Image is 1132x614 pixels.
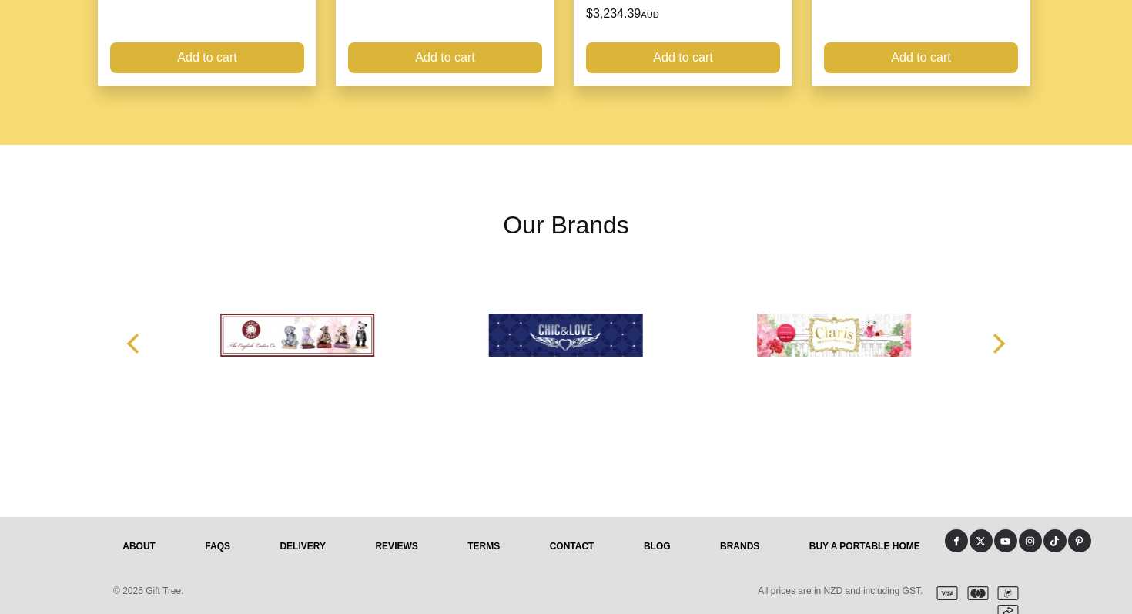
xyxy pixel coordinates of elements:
[443,529,524,563] a: Terms
[180,529,255,563] a: FAQs
[1043,529,1067,552] a: Tiktok
[348,42,542,73] a: Add to cart
[1068,529,1091,552] a: Pinterest
[758,585,923,596] span: All prices are in NZD and including GST.
[980,327,1014,361] button: Next
[586,42,780,73] a: Add to cart
[98,529,180,563] a: About
[945,529,968,552] a: Facebook
[619,529,695,563] a: Blog
[961,586,989,600] img: mastercard.svg
[1019,529,1042,552] a: Instagram
[970,529,993,552] a: X (Twitter)
[255,529,350,563] a: delivery
[118,327,152,361] button: Previous
[524,529,618,563] a: Contact
[991,586,1019,600] img: paypal.svg
[757,277,911,393] img: CLARIS THE CHICEST MOUSE IN PARIS
[489,277,643,393] img: Chic & Love
[110,206,1022,243] h2: Our Brands
[695,529,785,563] a: Brands
[824,42,1018,73] a: Add to cart
[113,585,184,596] span: © 2025 Gift Tree.
[350,529,443,563] a: reviews
[110,42,304,73] a: Add to cart
[994,529,1017,552] a: Youtube
[220,277,374,393] img: Charlie Bears
[930,586,958,600] img: visa.svg
[785,529,945,563] a: Buy a Portable Home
